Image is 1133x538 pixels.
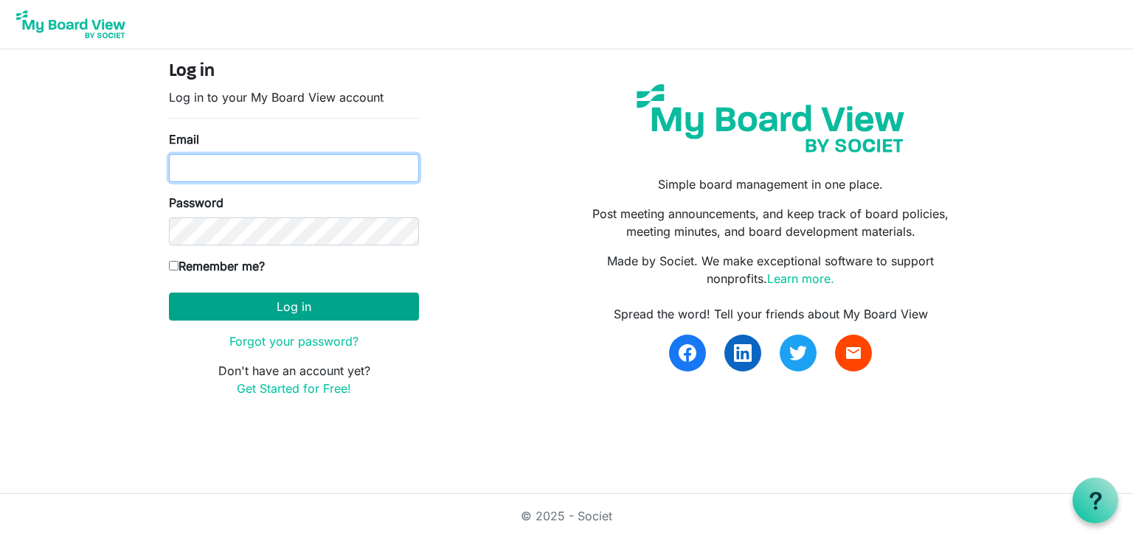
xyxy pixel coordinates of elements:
[578,205,964,240] p: Post meeting announcements, and keep track of board policies, meeting minutes, and board developm...
[845,344,862,362] span: email
[578,305,964,323] div: Spread the word! Tell your friends about My Board View
[169,293,419,321] button: Log in
[835,335,872,371] a: email
[521,509,612,523] a: © 2025 - Societ
[679,344,696,362] img: facebook.svg
[169,257,265,275] label: Remember me?
[169,261,179,270] input: Remember me?
[169,61,419,83] h4: Log in
[578,175,964,193] p: Simple board management in one place.
[169,88,419,106] p: Log in to your My Board View account
[767,271,834,286] a: Learn more.
[734,344,752,362] img: linkedin.svg
[169,130,199,148] label: Email
[626,73,915,164] img: my-board-view-societ.svg
[169,194,224,212] label: Password
[237,381,351,396] a: Get Started for Free!
[12,6,130,43] img: My Board View Logo
[229,334,358,349] a: Forgot your password?
[789,344,807,362] img: twitter.svg
[578,252,964,287] p: Made by Societ. We make exceptional software to support nonprofits.
[169,362,419,397] p: Don't have an account yet?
